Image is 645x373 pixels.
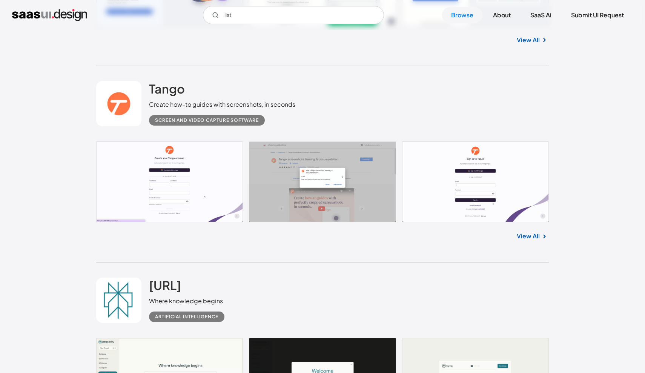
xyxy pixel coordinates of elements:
[203,6,384,24] input: Search UI designs you're looking for...
[562,7,633,23] a: Submit UI Request
[12,9,87,21] a: home
[149,81,185,100] a: Tango
[149,278,181,293] h2: [URL]
[149,296,230,305] div: Where knowledge begins
[149,100,295,109] div: Create how-to guides with screenshots, in seconds
[484,7,520,23] a: About
[517,232,540,241] a: View All
[155,312,218,321] div: Artificial Intelligence
[155,116,259,125] div: Screen and Video Capture Software
[203,6,384,24] form: Email Form
[149,81,185,96] h2: Tango
[521,7,561,23] a: SaaS Ai
[149,278,181,296] a: [URL]
[517,35,540,45] a: View All
[442,7,482,23] a: Browse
